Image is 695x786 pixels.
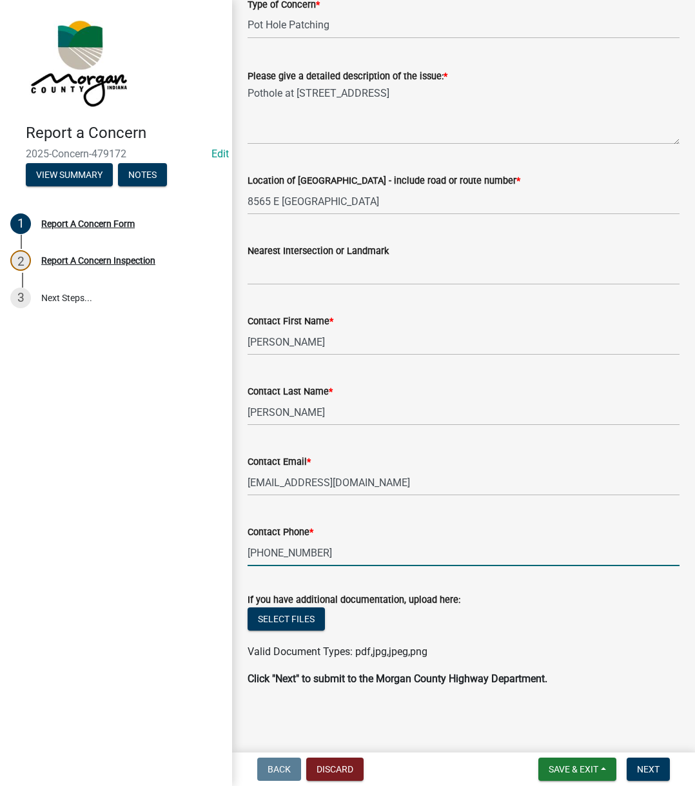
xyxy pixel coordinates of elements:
label: Nearest Intersection or Landmark [248,247,389,256]
span: Next [637,764,660,774]
button: Discard [306,758,364,781]
wm-modal-confirm: Edit Application Number [211,148,229,160]
button: Back [257,758,301,781]
div: 3 [10,288,31,308]
span: Valid Document Types: pdf,jpg,jpeg,png [248,645,427,658]
a: Edit [211,148,229,160]
strong: Click "Next" to submit to the Morgan County Highway Department. [248,673,547,685]
label: Contact Last Name [248,388,333,397]
img: Morgan County, Indiana [26,14,130,110]
span: Save & Exit [549,764,598,774]
button: View Summary [26,163,113,186]
wm-modal-confirm: Summary [26,170,113,181]
label: Please give a detailed description of the issue: [248,72,447,81]
div: 2 [10,250,31,271]
button: Notes [118,163,167,186]
button: Select files [248,607,325,631]
label: Contact Email [248,458,311,467]
div: Report A Concern Inspection [41,256,155,265]
div: 1 [10,213,31,234]
label: If you have additional documentation, upload here: [248,596,460,605]
span: Back [268,764,291,774]
label: Location of [GEOGRAPHIC_DATA] - include road or route number [248,177,520,186]
span: 2025-Concern-479172 [26,148,206,160]
label: Contact First Name [248,317,333,326]
label: Contact Phone [248,528,313,537]
label: Type of Concern [248,1,320,10]
button: Save & Exit [538,758,616,781]
wm-modal-confirm: Notes [118,170,167,181]
div: Report A Concern Form [41,219,135,228]
h4: Report a Concern [26,124,222,142]
button: Next [627,758,670,781]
